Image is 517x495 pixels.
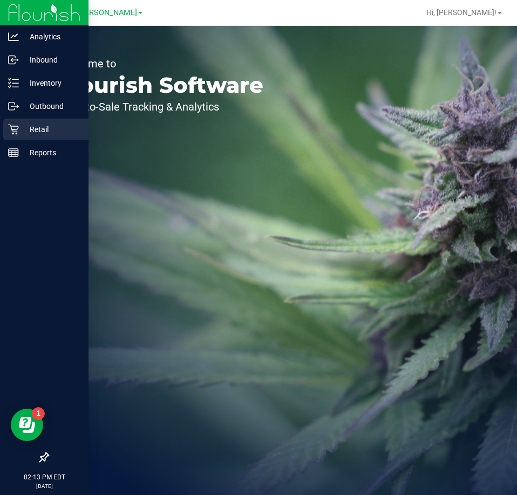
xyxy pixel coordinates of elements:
[426,8,496,17] span: Hi, [PERSON_NAME]!
[8,31,19,42] inline-svg: Analytics
[8,101,19,112] inline-svg: Outbound
[58,74,263,96] p: Flourish Software
[32,407,45,420] iframe: Resource center unread badge
[58,58,263,69] p: Welcome to
[11,409,43,441] iframe: Resource center
[8,124,19,135] inline-svg: Retail
[19,100,84,113] p: Outbound
[19,77,84,90] p: Inventory
[19,53,84,66] p: Inbound
[19,123,84,136] p: Retail
[8,147,19,158] inline-svg: Reports
[58,101,263,112] p: Seed-to-Sale Tracking & Analytics
[78,8,137,17] span: [PERSON_NAME]
[5,482,84,490] p: [DATE]
[19,30,84,43] p: Analytics
[19,146,84,159] p: Reports
[5,472,84,482] p: 02:13 PM EDT
[8,78,19,88] inline-svg: Inventory
[8,54,19,65] inline-svg: Inbound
